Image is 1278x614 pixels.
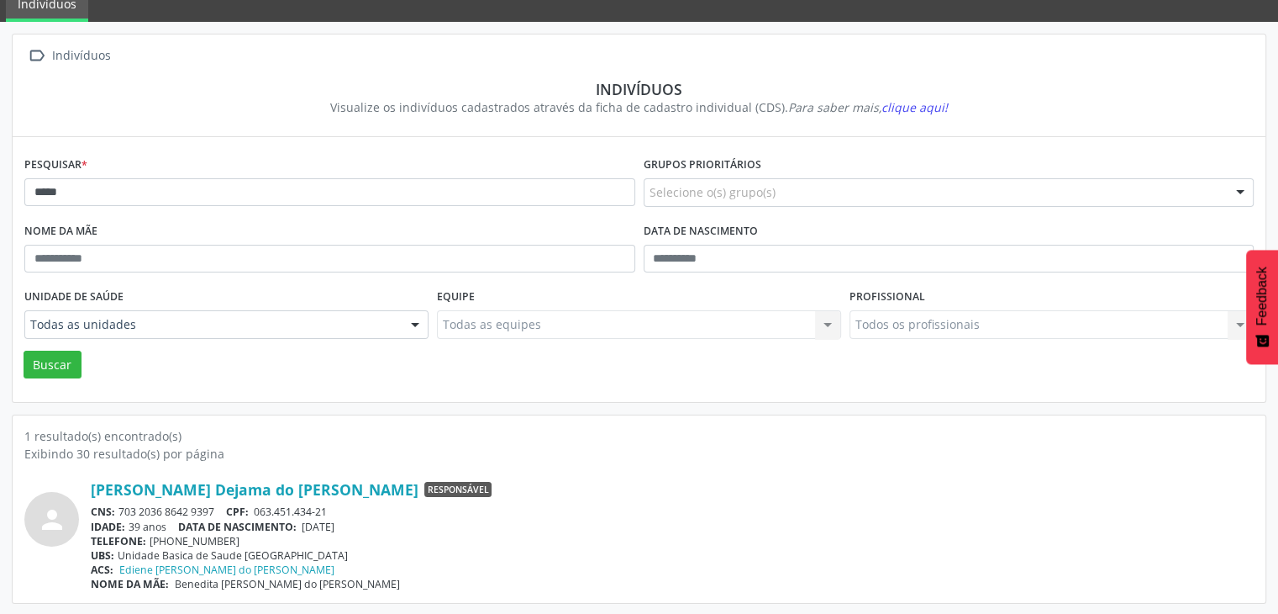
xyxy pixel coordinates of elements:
span: Benedita [PERSON_NAME] do [PERSON_NAME] [175,577,400,591]
div: Indivíduos [36,80,1242,98]
span: CPF: [226,505,249,519]
span: CNS: [91,505,115,519]
span: TELEFONE: [91,534,146,548]
span: IDADE: [91,520,125,534]
div: Unidade Basica de Saude [GEOGRAPHIC_DATA] [91,548,1254,563]
label: Profissional [849,284,925,310]
div: 1 resultado(s) encontrado(s) [24,427,1254,445]
span: [DATE] [302,520,334,534]
div: Indivíduos [49,44,113,68]
span: NOME DA MÃE: [91,577,169,591]
label: Nome da mãe [24,219,97,245]
span: Todas as unidades [30,316,394,333]
label: Equipe [437,284,475,310]
span: DATA DE NASCIMENTO: [178,520,297,534]
span: Responsável [424,482,492,497]
i: person [37,505,67,535]
span: 063.451.434-21 [254,505,327,519]
span: Feedback [1254,267,1270,326]
label: Data de nascimento [644,219,758,245]
div: 39 anos [91,520,1254,534]
div: Exibindo 30 resultado(s) por página [24,445,1254,463]
label: Pesquisar [24,152,87,178]
i: Para saber mais, [788,99,948,115]
label: Grupos prioritários [644,152,761,178]
span: Selecione o(s) grupo(s) [650,183,776,201]
a: Ediene [PERSON_NAME] do [PERSON_NAME] [119,563,334,577]
label: Unidade de saúde [24,284,124,310]
button: Feedback - Mostrar pesquisa [1246,250,1278,364]
div: 703 2036 8642 9397 [91,505,1254,519]
span: ACS: [91,563,113,577]
a:  Indivíduos [24,44,113,68]
a: [PERSON_NAME] Dejama do [PERSON_NAME] [91,480,418,499]
button: Buscar [24,351,82,379]
i:  [24,44,49,68]
span: clique aqui! [881,99,948,115]
div: [PHONE_NUMBER] [91,534,1254,548]
div: Visualize os indivíduos cadastrados através da ficha de cadastro individual (CDS). [36,98,1242,116]
span: UBS: [91,548,114,563]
